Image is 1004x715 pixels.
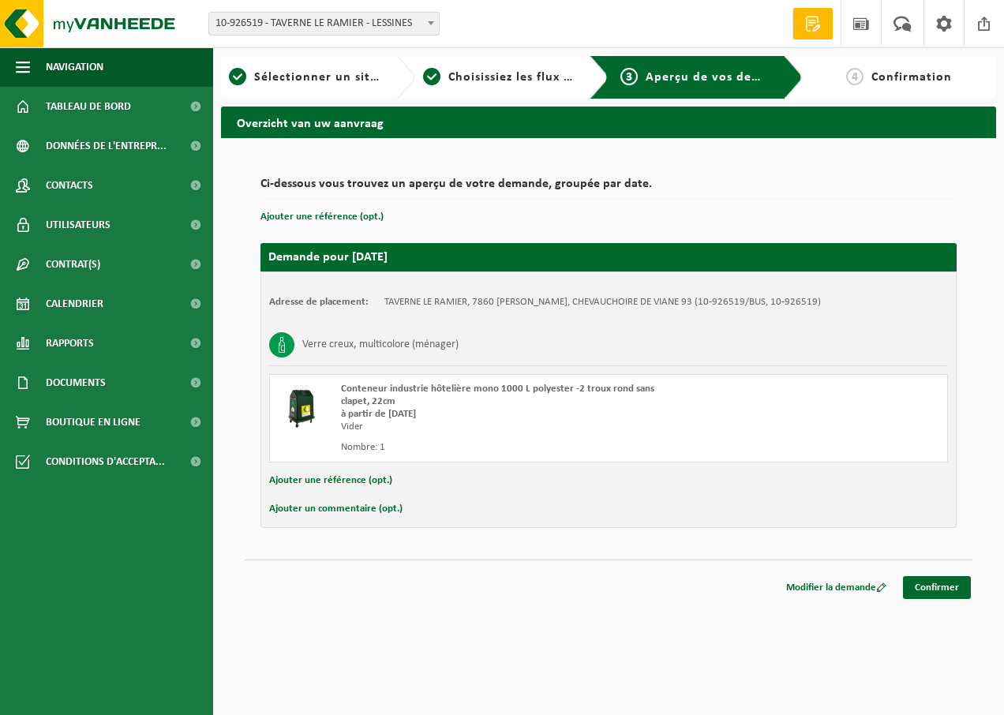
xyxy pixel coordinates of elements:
span: Rapports [46,324,94,363]
span: Choisissiez les flux de déchets et récipients [448,71,711,84]
span: Navigation [46,47,103,87]
span: Conteneur industrie hôtelière mono 1000 L polyester -2 troux rond sans clapet, 22cm [341,384,654,406]
button: Ajouter une référence (opt.) [260,207,384,227]
div: Nombre: 1 [341,441,672,454]
a: 2Choisissiez les flux de déchets et récipients [423,68,578,87]
span: Boutique en ligne [46,402,140,442]
span: 4 [846,68,864,85]
span: 10-926519 - TAVERNE LE RAMIER - LESSINES [208,12,440,36]
strong: à partir de [DATE] [341,409,416,419]
strong: Demande pour [DATE] [268,251,388,264]
h2: Ci-dessous vous trouvez un aperçu de votre demande, groupée par date. [260,178,957,199]
span: Aperçu de vos demandes [646,71,798,84]
img: CR-HR-1C-1000-PES-01.png [278,383,325,430]
a: Confirmer [903,576,971,599]
span: Utilisateurs [46,205,111,245]
span: 2 [423,68,440,85]
span: Calendrier [46,284,103,324]
a: 1Sélectionner un site ici [229,68,384,87]
span: Conditions d'accepta... [46,442,165,481]
span: 10-926519 - TAVERNE LE RAMIER - LESSINES [209,13,439,35]
td: TAVERNE LE RAMIER, 7860 [PERSON_NAME], CHEVAUCHOIRE DE VIANE 93 (10-926519/BUS, 10-926519) [384,296,821,309]
span: 1 [229,68,246,85]
span: Confirmation [871,71,952,84]
strong: Adresse de placement: [269,297,369,307]
h3: Verre creux, multicolore (ménager) [302,332,459,357]
a: Modifier la demande [774,576,898,599]
span: Sélectionner un site ici [254,71,395,84]
span: Tableau de bord [46,87,131,126]
button: Ajouter une référence (opt.) [269,470,392,491]
span: Données de l'entrepr... [46,126,167,166]
h2: Overzicht van uw aanvraag [221,107,996,137]
span: 3 [620,68,638,85]
span: Documents [46,363,106,402]
span: Contrat(s) [46,245,100,284]
span: Contacts [46,166,93,205]
div: Vider [341,421,672,433]
button: Ajouter un commentaire (opt.) [269,499,403,519]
